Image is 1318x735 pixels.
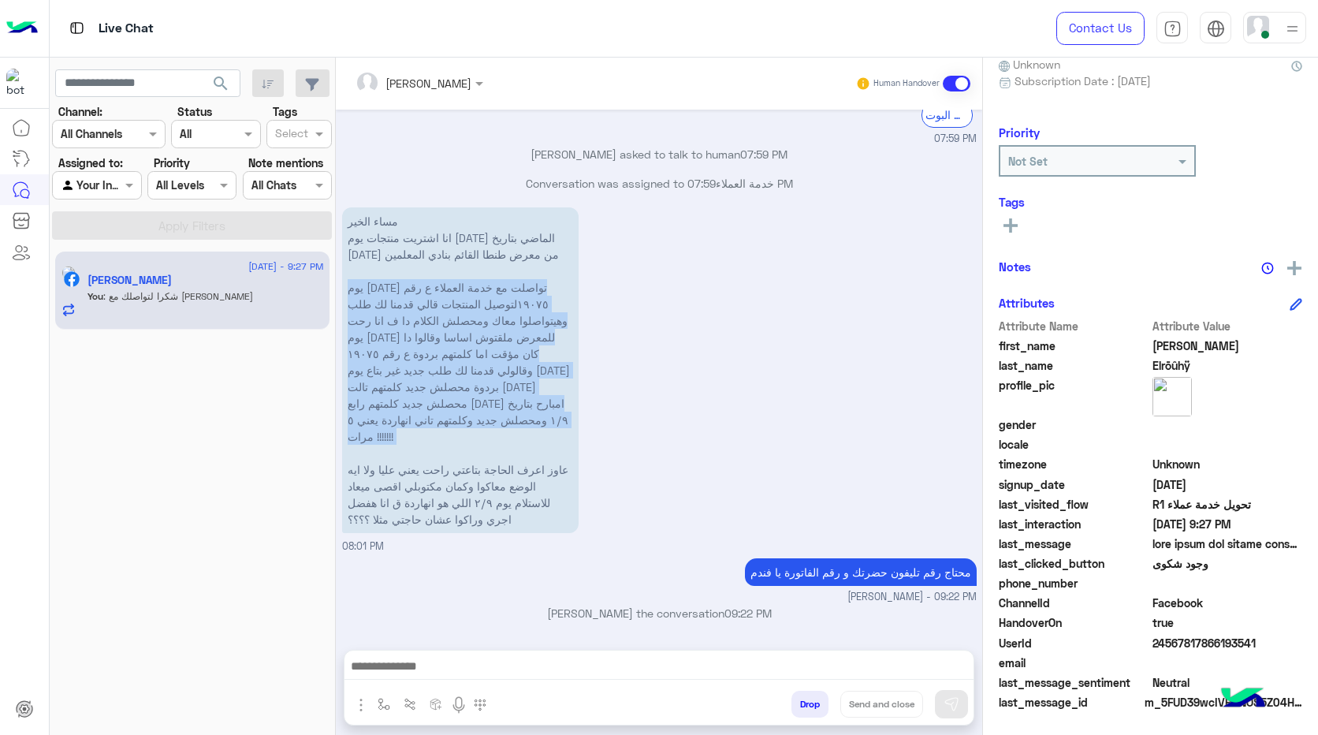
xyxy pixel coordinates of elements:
[1056,12,1145,45] a: Contact Us
[934,132,977,147] span: 07:59 PM
[873,77,940,90] small: Human Handover
[1152,635,1303,651] span: 24567817866193541
[1152,575,1303,591] span: null
[999,56,1060,73] span: Unknown
[921,103,973,127] div: الرجوع الى البوت
[67,18,87,38] img: tab
[397,691,423,717] button: Trigger scenario
[154,155,190,171] label: Priority
[999,377,1149,413] span: profile_pic
[87,290,103,302] span: You
[342,175,977,192] p: Conversation was assigned to خدمة العملاء
[1207,20,1225,38] img: tab
[342,207,579,533] p: 2/9/2025, 8:01 PM
[87,274,172,287] h5: Mohamed Elrōûhÿ
[1261,262,1274,274] img: notes
[1152,516,1303,532] span: 2025-09-02T18:27:47.7763117Z
[52,211,332,240] button: Apply Filters
[248,155,323,171] label: Note mentions
[999,535,1149,552] span: last_message
[999,496,1149,513] span: last_visited_flow
[273,103,297,120] label: Tags
[999,456,1149,472] span: timezone
[1152,655,1303,671] span: null
[1152,674,1303,691] span: 0
[1287,261,1301,275] img: add
[840,691,923,718] button: Send and close
[999,338,1149,354] span: first_name
[430,698,442,711] img: create order
[342,605,977,621] p: [PERSON_NAME] the conversation
[1152,614,1303,631] span: true
[1152,555,1303,572] span: وجود شكوى
[1152,416,1303,433] span: null
[99,18,154,39] p: Live Chat
[58,155,123,171] label: Assigned to:
[371,691,397,717] button: select flow
[999,674,1149,691] span: last_message_sentiment
[474,699,486,711] img: make a call
[1015,73,1151,89] span: Subscription Date : [DATE]
[423,691,449,717] button: create order
[999,259,1031,274] h6: Notes
[449,696,468,714] img: send voice note
[1152,456,1303,472] span: Unknown
[1152,595,1303,611] span: 0
[999,635,1149,651] span: UserId
[999,296,1055,310] h6: Attributes
[999,575,1149,591] span: phone_number
[999,516,1149,532] span: last_interaction
[342,540,384,552] span: 08:01 PM
[999,694,1141,711] span: last_message_id
[740,147,787,161] span: 07:59 PM
[999,476,1149,493] span: signup_date
[999,318,1149,334] span: Attribute Name
[1283,19,1302,39] img: profile
[64,271,80,287] img: Facebook
[378,698,390,711] img: select flow
[1163,20,1182,38] img: tab
[1152,496,1303,513] span: تحويل خدمة عملاء R1
[1156,12,1188,45] a: tab
[999,357,1149,374] span: last_name
[724,606,772,620] span: 09:22 PM
[847,590,977,605] span: [PERSON_NAME] - 09:22 PM
[58,103,102,120] label: Channel:
[999,655,1149,671] span: email
[944,696,959,712] img: send message
[999,595,1149,611] span: ChannelId
[103,290,253,302] span: شكرا لتواصلك مع احمد السلاب
[999,436,1149,453] span: locale
[1152,436,1303,453] span: null
[999,195,1302,209] h6: Tags
[202,69,240,103] button: search
[6,69,35,97] img: 322208621163248
[1216,672,1271,727] img: hulul-logo.png
[687,177,793,190] span: 07:59 PM
[999,125,1040,140] h6: Priority
[999,416,1149,433] span: gender
[6,12,38,45] img: Logo
[61,266,76,280] img: picture
[352,696,370,714] img: send attachment
[1247,16,1269,38] img: userImage
[1152,357,1303,374] span: Elrōûhÿ
[248,259,323,274] span: [DATE] - 9:27 PM
[211,74,230,93] span: search
[177,103,212,120] label: Status
[999,555,1149,572] span: last_clicked_button
[1152,535,1303,552] span: مساء الخير انا اشتريت منتجات يوم الثلاثاء الماضي بتاريخ ٢٦/٨/٢٠٢٥ من معرض طنطا القائم بنادي المعل...
[1152,476,1303,493] span: 2025-09-02T16:54:58.807Z
[1152,338,1303,354] span: Mohamed
[791,691,828,718] button: Drop
[273,125,308,145] div: Select
[999,614,1149,631] span: HandoverOn
[1145,694,1302,711] span: m_5FUD39wcIVBCNOS5Z04HCG8LXPoi5rpwJao2453a69bZeF3yDj4898tNSXGnZHj3gGy05-zdyBvJ-NvD0OrfYg
[1152,377,1192,416] img: picture
[745,558,977,586] p: 2/9/2025, 9:22 PM
[404,698,416,711] img: Trigger scenario
[1152,318,1303,334] span: Attribute Value
[342,146,977,162] p: [PERSON_NAME] asked to talk to human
